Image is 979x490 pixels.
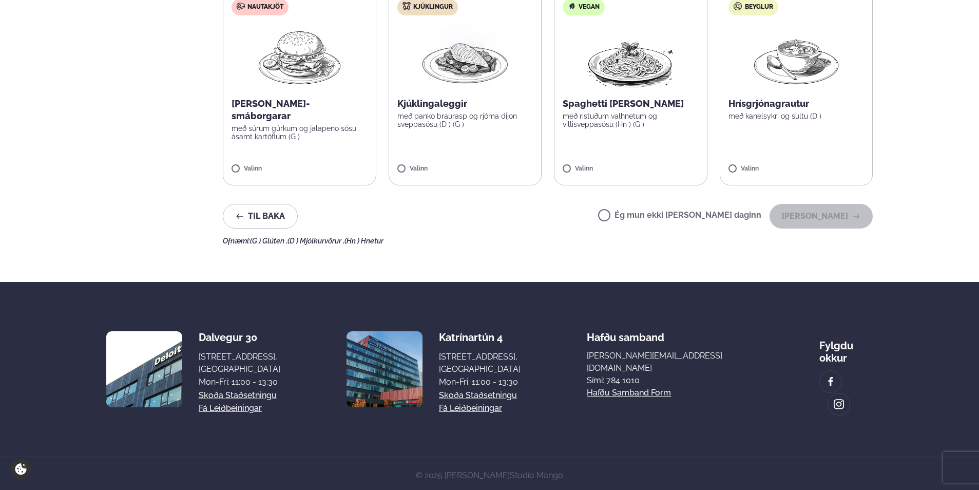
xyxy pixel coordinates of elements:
[223,237,873,245] div: Ofnæmi:
[199,389,277,402] a: Skoða staðsetningu
[402,2,411,10] img: chicken.svg
[439,402,502,414] a: Fá leiðbeiningar
[770,204,873,229] button: [PERSON_NAME]
[223,204,298,229] button: Til baka
[587,323,664,344] span: Hafðu samband
[587,350,753,374] a: [PERSON_NAME][EMAIL_ADDRESS][DOMAIN_NAME]
[247,3,283,11] span: Nautakjöt
[397,112,533,128] p: með panko braurasp og rjóma dijon sveppasósu (D ) (G )
[254,24,345,89] img: Hamburger.png
[585,24,676,89] img: Spagetti.png
[568,2,576,10] img: Vegan.svg
[820,371,841,392] a: image alt
[833,399,844,410] img: image alt
[745,3,773,11] span: Beyglur
[825,376,836,388] img: image alt
[232,98,368,122] p: [PERSON_NAME]-smáborgarar
[734,2,742,10] img: bagle-new-16px.svg
[510,470,563,480] a: Studio Mango
[344,237,383,245] span: (Hn ) Hnetur
[439,351,521,375] div: [STREET_ADDRESS], [GEOGRAPHIC_DATA]
[579,3,600,11] span: Vegan
[199,351,280,375] div: [STREET_ADDRESS], [GEOGRAPHIC_DATA]
[828,393,850,415] a: image alt
[751,24,841,89] img: Soup.png
[563,98,699,110] p: Spaghetti [PERSON_NAME]
[199,402,262,414] a: Fá leiðbeiningar
[199,331,280,344] div: Dalvegur 30
[587,374,753,387] p: Sími: 784 1010
[287,237,344,245] span: (D ) Mjólkurvörur ,
[347,331,423,407] img: image alt
[106,331,182,407] img: image alt
[439,376,521,388] div: Mon-Fri: 11:00 - 13:30
[416,470,563,480] span: © 2025 [PERSON_NAME]
[563,112,699,128] p: með ristuðum valhnetum og villisveppasósu (Hn ) (G )
[237,2,245,10] img: beef.svg
[420,24,510,89] img: Chicken-breast.png
[232,124,368,141] p: með súrum gúrkum og jalapeno sósu ásamt kartöflum (G )
[728,98,865,110] p: Hrísgrjónagrautur
[587,387,671,399] a: Hafðu samband form
[250,237,287,245] span: (G ) Glúten ,
[439,389,517,402] a: Skoða staðsetningu
[728,112,865,120] p: með kanelsykri og sultu (D )
[819,331,873,364] div: Fylgdu okkur
[10,459,31,480] a: Cookie settings
[439,331,521,344] div: Katrínartún 4
[413,3,453,11] span: Kjúklingur
[397,98,533,110] p: Kjúklingaleggir
[199,376,280,388] div: Mon-Fri: 11:00 - 13:30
